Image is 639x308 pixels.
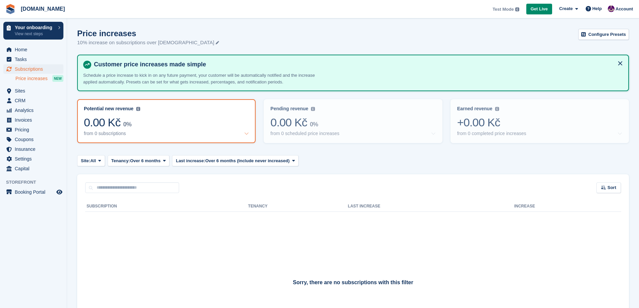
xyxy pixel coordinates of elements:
div: Pending revenue [270,106,308,112]
h3: Sorry, there are no subscriptions with this filter [293,280,413,286]
span: Storefront [6,179,67,186]
p: Your onboarding [15,25,55,30]
span: Pricing [15,125,55,134]
th: Tenancy [248,201,348,212]
div: +0.00 Kč [457,116,622,129]
span: Over 6 months [130,158,161,164]
a: menu [3,154,63,164]
a: Get Live [526,4,552,15]
span: Sort [607,184,616,191]
a: menu [3,144,63,154]
span: Invoices [15,115,55,125]
h1: Price increases [77,29,219,38]
button: Tenancy: Over 6 months [108,155,170,166]
a: menu [3,64,63,74]
span: Capital [15,164,55,173]
p: View next steps [15,31,55,37]
a: menu [3,45,63,54]
span: Tasks [15,55,55,64]
th: Subscription [85,201,248,212]
span: Create [559,5,573,12]
a: menu [3,55,63,64]
div: from 0 scheduled price increases [270,131,339,136]
a: menu [3,125,63,134]
a: menu [3,115,63,125]
div: from 0 subscriptions [84,131,126,136]
span: Price increases [15,75,48,82]
span: Site: [81,158,90,164]
img: stora-icon-8386f47178a22dfd0bd8f6a31ec36ba5ce8667c1dd55bd0f319d3a0aa187defe.svg [5,4,15,14]
a: menu [3,106,63,115]
span: Test Mode [492,6,514,13]
span: Sites [15,86,55,96]
a: Pending revenue 0.00 Kč 0% from 0 scheduled price increases [264,99,442,143]
a: Your onboarding View next steps [3,22,63,40]
img: icon-info-grey-7440780725fd019a000dd9b08b2336e03edf1995a4989e88bcd33f0948082b44.svg [136,107,140,111]
div: Potential new revenue [84,106,134,112]
a: menu [3,135,63,144]
span: Settings [15,154,55,164]
a: Configure Presets [578,29,629,40]
span: Booking Portal [15,187,55,197]
div: 0% [123,122,131,127]
img: icon-info-grey-7440780725fd019a000dd9b08b2336e03edf1995a4989e88bcd33f0948082b44.svg [515,7,519,11]
span: CRM [15,96,55,105]
a: Preview store [55,188,63,196]
a: Earned revenue +0.00 Kč from 0 completed price increases [450,99,629,143]
span: Help [592,5,602,12]
p: Schedule a price increase to kick in on any future payment, your customer will be automatically n... [83,72,318,85]
div: Earned revenue [457,106,492,112]
span: Last increase: [176,158,205,164]
a: menu [3,96,63,105]
div: 0% [310,122,318,127]
span: Tenancy: [111,158,130,164]
img: icon-info-grey-7440780725fd019a000dd9b08b2336e03edf1995a4989e88bcd33f0948082b44.svg [311,107,315,111]
img: icon-info-grey-7440780725fd019a000dd9b08b2336e03edf1995a4989e88bcd33f0948082b44.svg [495,107,499,111]
a: menu [3,86,63,96]
h4: Customer price increases made simple [91,61,623,68]
span: Home [15,45,55,54]
div: from 0 completed price increases [457,131,526,136]
button: Site: All [77,155,105,166]
span: Account [616,6,633,12]
span: Coupons [15,135,55,144]
img: Anna Žambůrková [608,5,615,12]
span: Analytics [15,106,55,115]
span: Over 6 months (Include never increased) [205,158,289,164]
span: Subscriptions [15,64,55,74]
span: Insurance [15,144,55,154]
a: menu [3,164,63,173]
th: Last increase [348,201,514,212]
p: 10% increase on subscriptions over [DEMOGRAPHIC_DATA] [77,39,219,47]
div: 0.00 Kč [84,116,249,129]
a: menu [3,187,63,197]
div: 0.00 Kč [270,116,435,129]
a: [DOMAIN_NAME] [18,3,68,14]
th: Increase [514,201,621,212]
span: All [90,158,96,164]
span: Get Live [531,6,548,12]
a: Potential new revenue 0.00 Kč 0% from 0 subscriptions [77,99,256,143]
a: Price increases NEW [15,75,63,82]
div: NEW [52,75,63,82]
button: Last increase: Over 6 months (Include never increased) [172,155,299,166]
